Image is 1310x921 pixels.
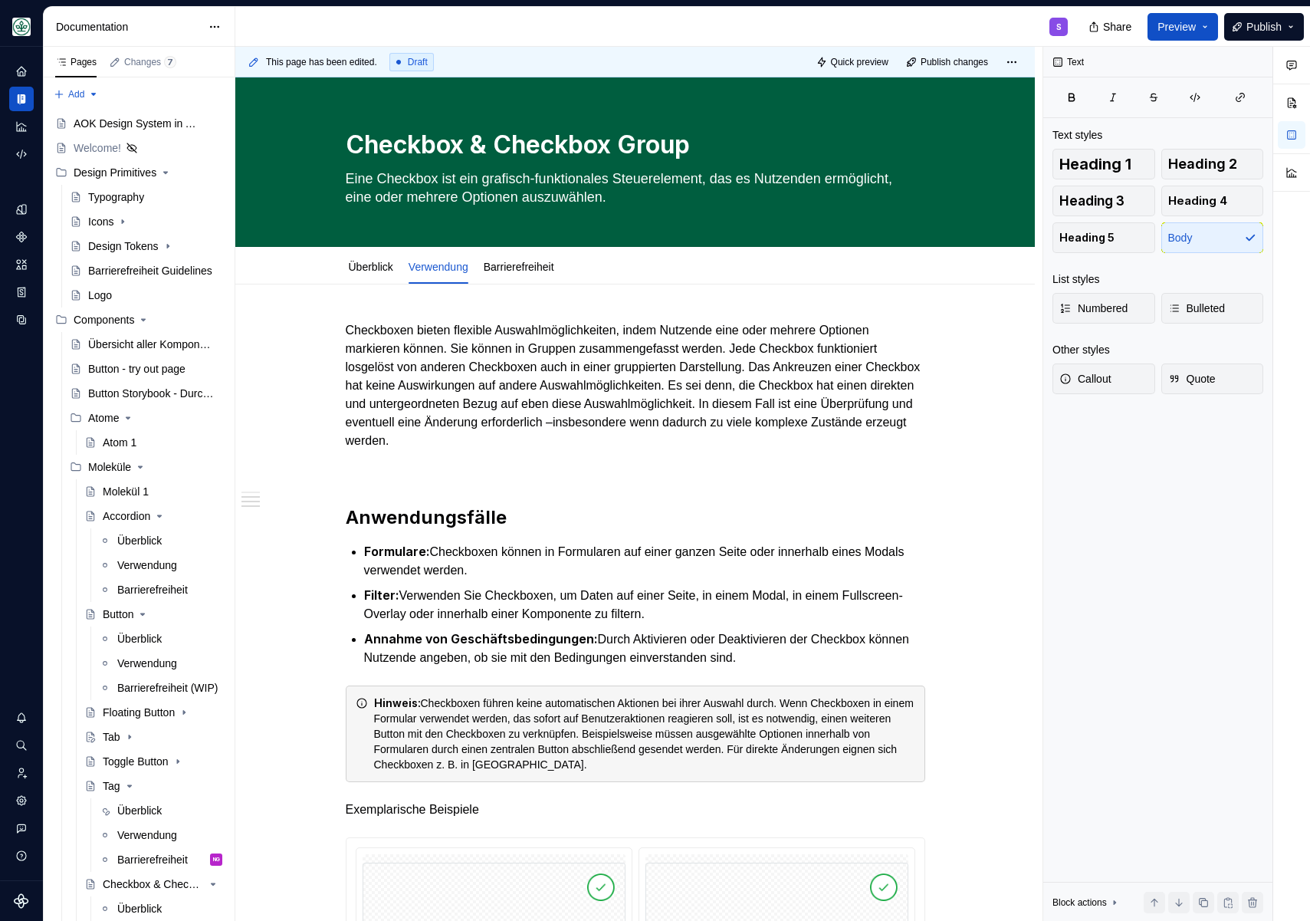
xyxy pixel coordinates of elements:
div: S [1056,21,1062,33]
span: Heading 5 [1059,230,1115,245]
div: Floating Button [103,705,175,720]
a: Documentation [9,87,34,111]
button: Heading 2 [1161,149,1264,179]
div: Components [49,308,228,332]
div: Other styles [1052,342,1110,357]
a: Code automation [9,142,34,166]
p: Checkboxen können in Formularen auf einer ganzen Seite oder innerhalb eines Modals verwendet werden. [364,542,925,580]
a: Logo [64,283,228,308]
div: Changes [124,56,176,68]
span: Publish changes [921,56,988,68]
button: Preview [1147,13,1218,41]
div: Text styles [1052,127,1102,143]
button: Numbered [1052,293,1155,324]
div: AOK Design System in Arbeit [74,116,200,131]
div: Übersicht aller Komponenten [88,337,215,352]
div: Barrierefreiheit (WIP) [117,680,218,696]
div: Verwendung [117,558,177,573]
strong: Annahme von Geschäftsbedingungen: [364,631,598,646]
div: Pages [55,56,97,68]
span: Draft [408,56,428,68]
span: Bulleted [1168,301,1226,316]
a: Barrierefreiheit [484,261,554,273]
span: Publish [1246,19,1282,35]
button: Search ⌘K [9,733,34,758]
div: Tag [103,778,120,794]
div: Design Primitives [49,160,228,185]
div: Logo [88,288,112,303]
span: 7 [164,56,176,68]
div: Invite team [9,761,34,785]
a: Überblick [93,627,228,651]
div: Toggle Button [103,754,169,769]
a: Assets [9,252,34,277]
textarea: Checkbox & Checkbox Group [343,127,922,163]
a: BarrierefreiheitNG [93,847,228,872]
p: Durch Aktivieren oder Deaktivieren der Checkbox können Nutzende angeben, ob sie mit den Bedingung... [364,630,925,667]
div: NG [213,852,220,867]
div: Moleküle [88,459,131,475]
div: Überblick [117,803,162,818]
button: Publish [1224,13,1304,41]
strong: Formulare: [364,544,430,559]
div: Button Storybook - Durchstich! [88,386,215,401]
div: Settings [9,788,34,813]
div: Atome [88,410,119,426]
span: This page has been edited. [266,56,377,68]
span: Heading 3 [1059,193,1124,209]
div: Welcome! [74,140,121,156]
a: Supernova Logo [14,893,29,909]
a: Floating Button [78,700,228,725]
a: Barrierefreiheit [93,577,228,602]
a: Analytics [9,114,34,139]
div: Button [103,607,133,622]
span: Quote [1168,371,1216,386]
div: Icons [88,214,113,229]
strong: Filter: [364,587,399,603]
textarea: Eine Checkbox ist ein grafisch-funktionales Steuerelement, das es Nutzenden ermöglicht, eine oder... [343,166,922,209]
a: Home [9,59,34,84]
a: Verwendung [93,651,228,676]
div: Überblick [117,901,162,916]
a: Components [9,225,34,249]
div: Barrierefreiheit [117,852,188,867]
p: Exemplarische Beispiele [346,801,925,819]
a: AOK Design System in Arbeit [49,111,228,136]
button: Bulleted [1161,293,1264,324]
span: Heading 4 [1168,193,1227,209]
a: Checkbox & Checkbox Group [78,872,228,896]
a: Button - try out page [64,357,228,381]
div: Checkboxen führen keine automatischen Aktionen bei ihrer Auswahl durch. Wenn Checkboxen in einem ... [374,696,915,772]
span: Share [1103,19,1131,35]
button: Notifications [9,706,34,730]
span: Heading 2 [1168,156,1237,172]
a: Verwendung [409,261,468,273]
a: Überblick [93,798,228,823]
button: Publish changes [901,51,995,73]
a: Molekül 1 [78,479,228,504]
div: Verwendung [117,827,177,843]
a: Tag [78,774,228,798]
a: Barrierefreiheit Guidelines [64,258,228,283]
a: Storybook stories [9,280,34,304]
button: Contact support [9,816,34,840]
button: Heading 3 [1052,186,1155,216]
button: Heading 1 [1052,149,1155,179]
div: Documentation [56,19,201,35]
a: Toggle Button [78,749,228,774]
a: Atom 1 [78,430,228,455]
div: Design Primitives [74,165,156,180]
p: Verwenden Sie Checkboxen, um Daten auf einer Seite, in einem Modal, in einem Fullscreen-Overlay o... [364,586,925,623]
div: Block actions [1052,892,1121,913]
div: Design Tokens [88,238,159,254]
div: Überblick [343,250,399,282]
div: Barrierefreiheit [117,582,188,597]
span: Preview [1157,19,1196,35]
div: Verwendung [402,250,474,282]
